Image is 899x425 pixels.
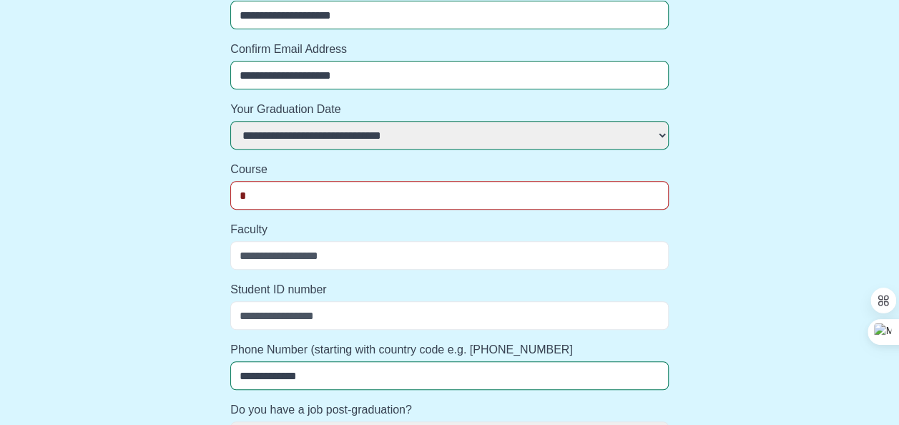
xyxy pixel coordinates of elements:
[230,101,669,118] label: Your Graduation Date
[230,401,669,419] label: Do you have a job post-graduation?
[230,341,669,358] label: Phone Number (starting with country code e.g. [PHONE_NUMBER]
[230,161,669,178] label: Course
[230,281,669,298] label: Student ID number
[230,41,669,58] label: Confirm Email Address
[230,221,669,238] label: Faculty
